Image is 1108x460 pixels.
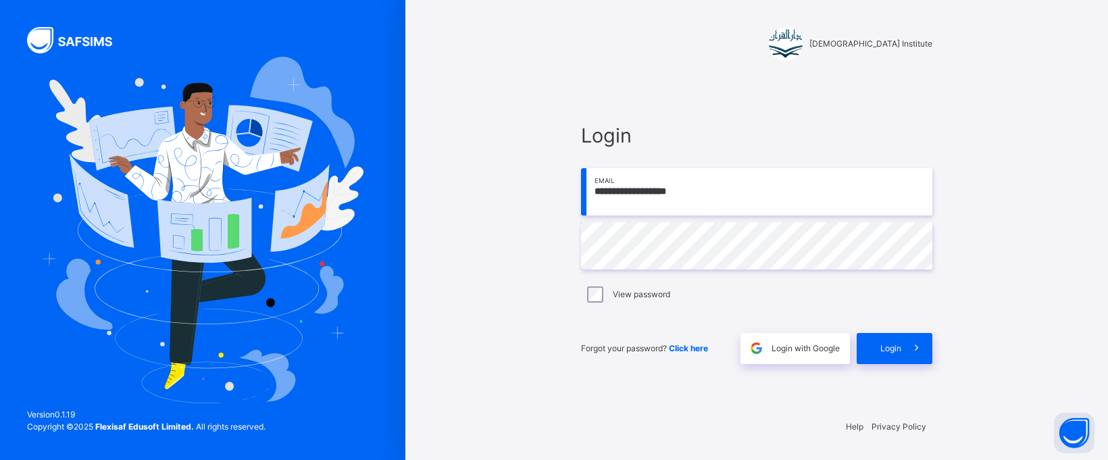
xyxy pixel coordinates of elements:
[27,421,266,432] span: Copyright © 2025 All rights reserved.
[872,421,926,432] a: Privacy Policy
[613,288,670,301] label: View password
[27,27,128,53] img: SAFSIMS Logo
[669,343,708,353] a: Click here
[880,342,901,355] span: Login
[1054,413,1094,453] button: Open asap
[581,121,932,150] span: Login
[749,340,764,356] img: google.396cfc9801f0270233282035f929180a.svg
[42,57,363,403] img: Hero Image
[95,421,194,432] strong: Flexisaf Edusoft Limited.
[809,38,932,50] span: [DEMOGRAPHIC_DATA] Institute
[846,421,863,432] a: Help
[27,409,266,421] span: Version 0.1.19
[581,343,708,353] span: Forgot your password?
[772,342,840,355] span: Login with Google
